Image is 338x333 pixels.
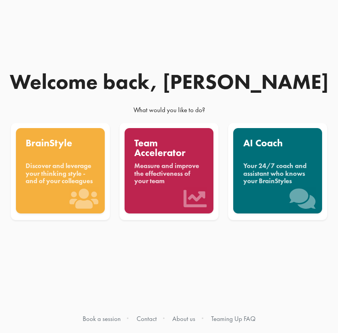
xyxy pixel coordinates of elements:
[26,138,95,148] div: BrainStyle
[26,162,95,185] div: Discover and leverage your thinking style - and of your colleagues
[9,123,111,220] a: BrainStyle Discover and leverage your thinking style - and of your colleagues
[172,314,195,323] a: About us
[137,314,157,323] a: Contact
[243,162,312,185] div: Your 24/7 coach and assistant who knows your BrainStyles
[211,314,255,323] a: Teaming Up FAQ
[83,314,121,323] a: Book a session
[134,138,203,158] div: Team Accelerator
[134,162,203,185] div: Measure and improve the effectiveness of your team
[6,106,332,115] div: What would you like to do?
[6,71,332,92] div: Welcome back, [PERSON_NAME]
[227,123,329,220] a: AI Coach Your 24/7 coach and assistant who knows your BrainStyles
[243,138,312,148] div: AI Coach
[118,123,220,220] a: Team Accelerator Measure and improve the effectiveness of your team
